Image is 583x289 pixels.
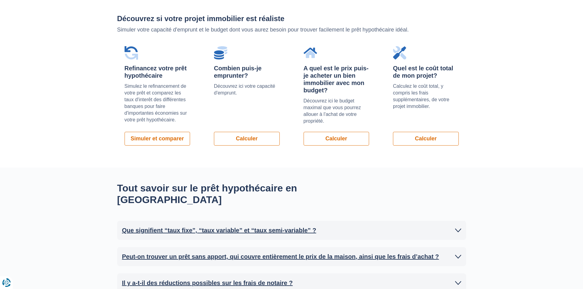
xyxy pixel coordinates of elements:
[122,252,461,261] a: Peut-on trouver un prêt sans apport, qui couvre entièrement le prix de la maison, ainsi que les f...
[304,65,369,94] div: A quel est le prix puis-je acheter un bien immobilier avec mon budget?
[125,132,190,146] a: Simuler et comparer
[393,46,406,60] img: Quel est le coût total de mon projet?
[304,132,369,146] a: Calculer
[214,83,280,96] p: Découvrez ici votre capacité d'emprunt.
[304,46,317,60] img: A quel est le prix puis-je acheter un bien immobilier avec mon budget?
[117,182,347,206] h2: Tout savoir sur le prêt hypothécaire en [GEOGRAPHIC_DATA]
[117,15,466,23] h2: Découvrez si votre projet immobilier est réaliste
[393,132,459,146] a: Calculer
[122,252,439,261] h2: Peut-on trouver un prêt sans apport, qui couvre entièrement le prix de la maison, ainsi que les f...
[117,26,466,34] p: Simuler votre capacité d'emprunt et le budget dont vous aurez besoin pour trouver facilement le p...
[214,132,280,146] a: Calculer
[125,83,190,123] p: Simulez le refinancement de votre prêt et comparez les taux d'interêt des différentes banques pou...
[214,46,227,60] img: Combien puis-je emprunter?
[122,226,316,235] h2: Que signifient “taux fixe”, “taux variable” et “taux semi-variable” ?
[122,278,293,287] h2: Il y a-t-il des réductions possibles sur les frais de notaire ?
[125,65,190,79] div: Refinancez votre prêt hypothécaire
[393,83,459,110] p: Calculez le coût total, y compris les frais supplémentaires, de votre projet immobilier.
[214,65,280,79] div: Combien puis-je emprunter?
[122,226,461,235] a: Que signifient “taux fixe”, “taux variable” et “taux semi-variable” ?
[304,98,369,124] p: Découvrez ici le budget maximal que vous pourrez allouer à l'achat de votre propriété.
[125,46,138,60] img: Refinancez votre prêt hypothécaire
[122,278,461,287] a: Il y a-t-il des réductions possibles sur les frais de notaire ?
[393,65,459,79] div: Quel est le coût total de mon projet?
